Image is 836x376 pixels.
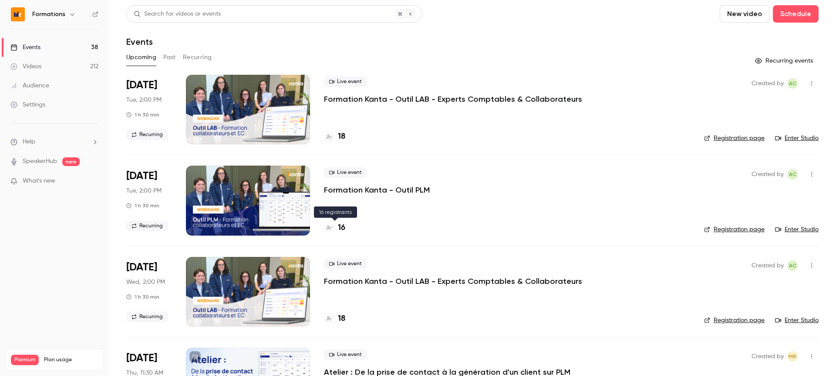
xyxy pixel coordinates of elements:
[775,225,819,234] a: Enter Studio
[126,166,172,235] div: Oct 7 Tue, 2:00 PM (Europe/Paris)
[324,77,367,87] span: Live event
[23,157,57,166] a: SpeakerHub
[789,169,796,180] span: AC
[23,176,55,186] span: What's new
[787,169,798,180] span: Anaïs Cachelou
[10,137,98,146] li: help-dropdown-opener
[720,5,769,23] button: New video
[126,130,168,140] span: Recurring
[11,355,39,365] span: Premium
[752,169,784,180] span: Created by
[752,260,784,271] span: Created by
[789,351,796,362] span: MR
[126,75,172,144] div: Oct 7 Tue, 2:00 PM (Europe/Paris)
[787,351,798,362] span: Marion Roquet
[126,111,159,118] div: 1 h 30 min
[126,278,165,286] span: Wed, 2:00 PM
[126,78,157,92] span: [DATE]
[126,169,157,183] span: [DATE]
[338,131,345,143] h4: 18
[324,94,582,104] a: Formation Kanta - Outil LAB - Experts Comptables & Collaborateurs
[752,351,784,362] span: Created by
[775,316,819,325] a: Enter Studio
[32,10,65,19] h6: Formations
[126,221,168,231] span: Recurring
[126,37,153,47] h1: Events
[10,100,45,109] div: Settings
[134,10,221,19] div: Search for videos or events
[338,222,345,234] h4: 16
[773,5,819,23] button: Schedule
[324,185,430,195] a: Formation Kanta - Outil PLM
[775,134,819,143] a: Enter Studio
[163,50,176,64] button: Past
[11,7,25,21] img: Formations
[324,131,345,143] a: 18
[126,312,168,322] span: Recurring
[126,50,156,64] button: Upcoming
[324,313,345,325] a: 18
[704,225,765,234] a: Registration page
[126,293,159,300] div: 1 h 30 min
[126,260,157,274] span: [DATE]
[10,81,49,90] div: Audience
[704,134,765,143] a: Registration page
[126,257,172,326] div: Oct 8 Wed, 2:00 PM (Europe/Paris)
[751,54,819,68] button: Recurring events
[126,351,157,365] span: [DATE]
[704,316,765,325] a: Registration page
[324,276,582,286] a: Formation Kanta - Outil LAB - Experts Comptables & Collaborateurs
[10,43,40,52] div: Events
[126,186,162,195] span: Tue, 2:00 PM
[126,202,159,209] div: 1 h 30 min
[787,260,798,271] span: Anaïs Cachelou
[324,259,367,269] span: Live event
[324,167,367,178] span: Live event
[324,349,367,360] span: Live event
[324,222,345,234] a: 16
[62,157,80,166] span: new
[88,177,98,185] iframe: Noticeable Trigger
[752,78,784,89] span: Created by
[789,78,796,89] span: AC
[183,50,212,64] button: Recurring
[789,260,796,271] span: AC
[338,313,345,325] h4: 18
[10,62,41,71] div: Videos
[23,137,35,146] span: Help
[126,96,162,104] span: Tue, 2:00 PM
[44,356,98,363] span: Plan usage
[787,78,798,89] span: Anaïs Cachelou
